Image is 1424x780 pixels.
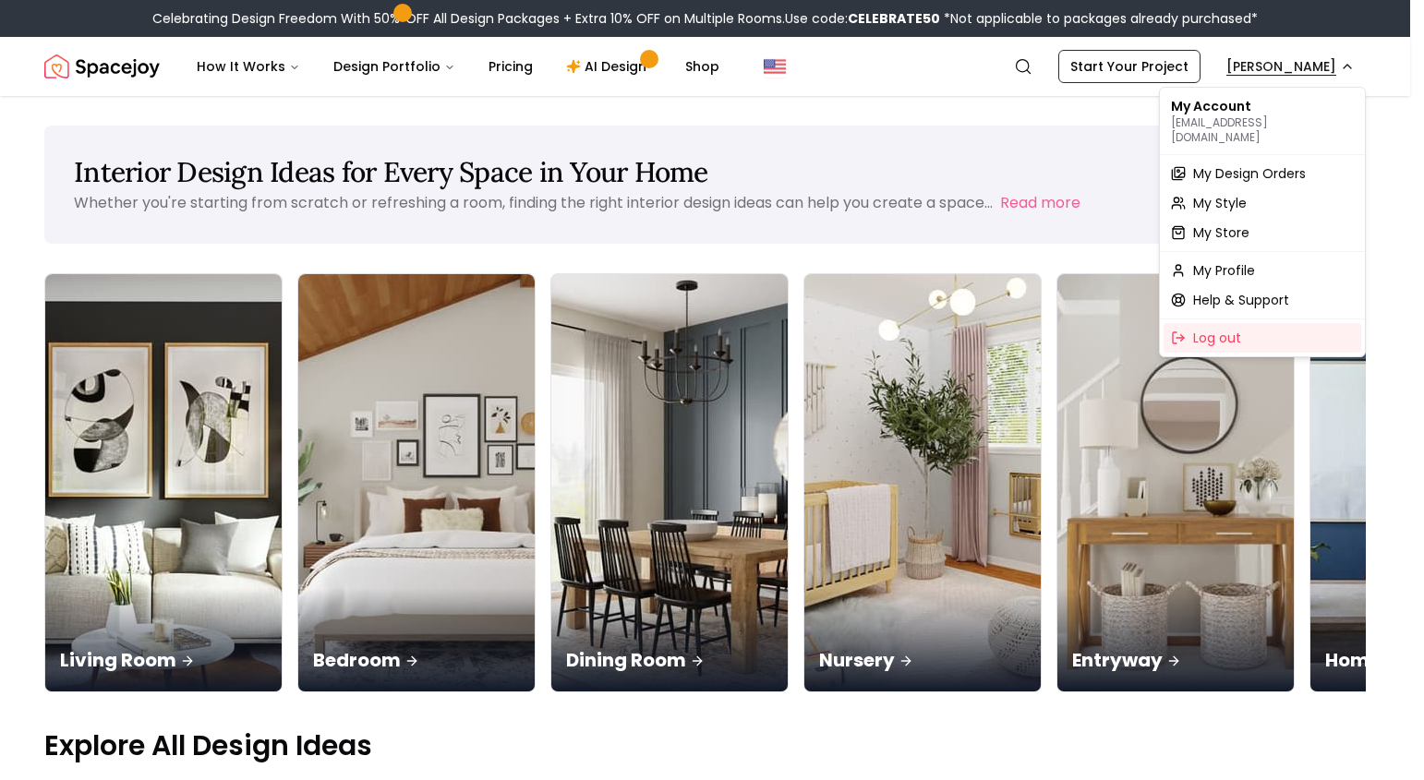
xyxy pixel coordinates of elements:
span: My Style [1193,194,1247,212]
a: My Profile [1164,256,1361,285]
a: Help & Support [1164,285,1361,315]
a: My Design Orders [1164,159,1361,188]
span: My Store [1193,223,1249,242]
span: Log out [1193,329,1241,347]
p: [EMAIL_ADDRESS][DOMAIN_NAME] [1171,115,1354,145]
span: My Profile [1193,261,1255,280]
span: My Design Orders [1193,164,1306,183]
div: My Account [1164,91,1361,150]
div: [PERSON_NAME] [1159,87,1366,357]
a: My Store [1164,218,1361,247]
a: My Style [1164,188,1361,218]
span: Help & Support [1193,291,1289,309]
